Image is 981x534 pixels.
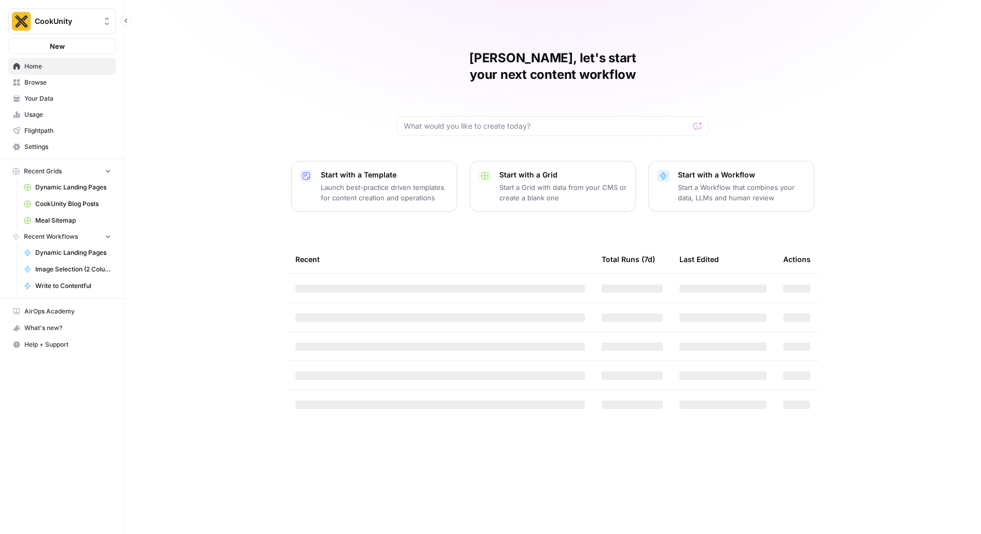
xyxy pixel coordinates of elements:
a: Dynamic Landing Pages [19,244,116,261]
span: New [50,41,65,51]
p: Start with a Template [321,170,448,180]
div: Actions [783,245,811,273]
span: Recent Workflows [24,232,78,241]
a: Settings [8,139,116,155]
span: CookUnity [35,16,98,26]
span: Help + Support [24,340,111,349]
a: Browse [8,74,116,91]
img: CookUnity Logo [12,12,31,31]
button: Start with a WorkflowStart a Workflow that combines your data, LLMs and human review [648,161,814,212]
span: Dynamic Landing Pages [35,248,111,257]
div: Recent [295,245,585,273]
a: CookUnity Blog Posts [19,196,116,212]
span: Meal Sitemap [35,216,111,225]
span: AirOps Academy [24,307,111,316]
span: Dynamic Landing Pages [35,183,111,192]
a: Image Selection (2 Column) [19,261,116,278]
div: What's new? [9,320,115,336]
button: Workspace: CookUnity [8,8,116,34]
a: AirOps Academy [8,303,116,320]
span: Recent Grids [24,167,62,176]
h1: [PERSON_NAME], let's start your next content workflow [397,50,709,83]
span: Settings [24,142,111,152]
button: Start with a TemplateLaunch best-practice driven templates for content creation and operations [291,161,457,212]
button: Start with a GridStart a Grid with data from your CMS or create a blank one [470,161,636,212]
button: Recent Grids [8,163,116,179]
a: Usage [8,106,116,123]
input: What would you like to create today? [404,121,689,131]
span: Browse [24,78,111,87]
span: Your Data [24,94,111,103]
div: Total Runs (7d) [602,245,655,273]
span: CookUnity Blog Posts [35,199,111,209]
a: Home [8,58,116,75]
button: Recent Workflows [8,229,116,244]
p: Start with a Grid [499,170,627,180]
span: Image Selection (2 Column) [35,265,111,274]
button: What's new? [8,320,116,336]
a: Dynamic Landing Pages [19,179,116,196]
a: Flightpath [8,122,116,139]
p: Start a Grid with data from your CMS or create a blank one [499,182,627,203]
p: Start a Workflow that combines your data, LLMs and human review [678,182,806,203]
div: Last Edited [679,245,719,273]
a: Your Data [8,90,116,107]
span: Flightpath [24,126,111,135]
button: Help + Support [8,336,116,353]
a: Write to Contentful [19,278,116,294]
span: Write to Contentful [35,281,111,291]
p: Start with a Workflow [678,170,806,180]
span: Usage [24,110,111,119]
a: Meal Sitemap [19,212,116,229]
span: Home [24,62,111,71]
p: Launch best-practice driven templates for content creation and operations [321,182,448,203]
button: New [8,38,116,54]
